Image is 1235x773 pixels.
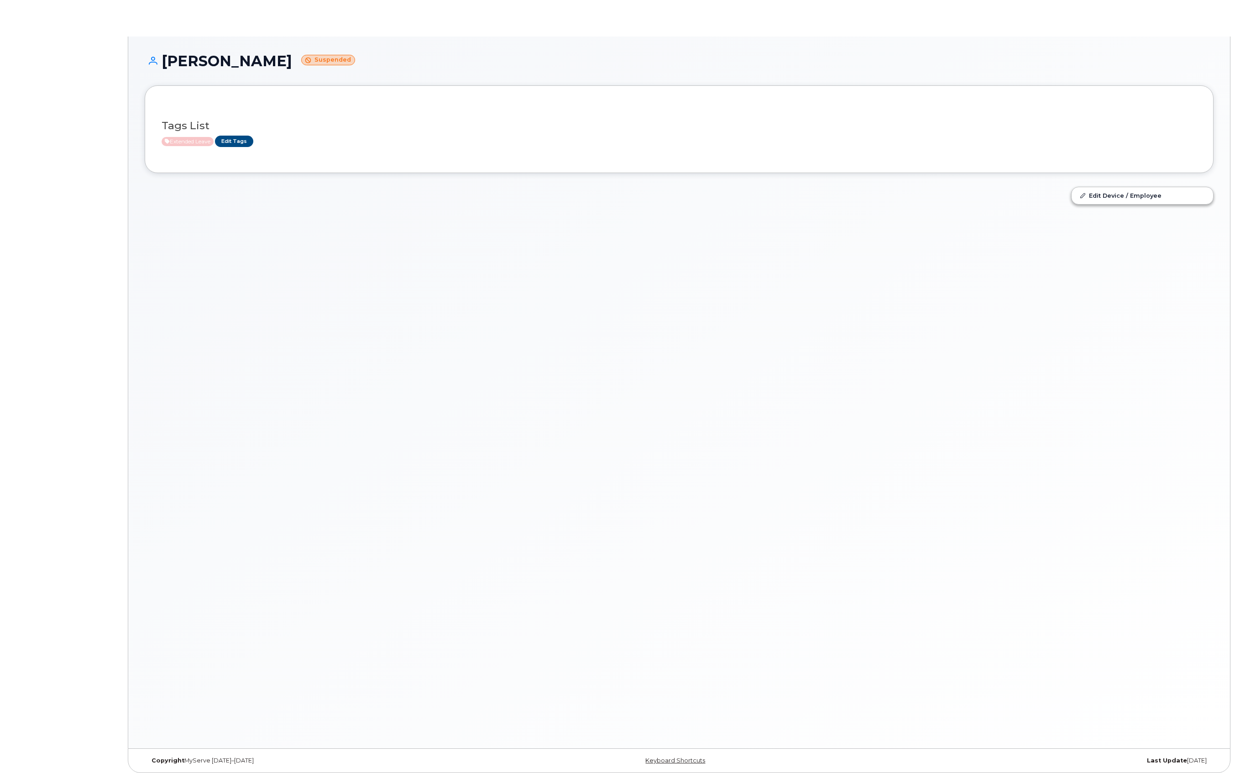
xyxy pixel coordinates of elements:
[145,53,1214,69] h1: [PERSON_NAME]
[162,137,214,146] span: Active
[1072,187,1213,204] a: Edit Device / Employee
[152,757,184,764] strong: Copyright
[1147,757,1187,764] strong: Last Update
[645,757,705,764] a: Keyboard Shortcuts
[857,757,1214,764] div: [DATE]
[215,136,253,147] a: Edit Tags
[162,120,1197,131] h3: Tags List
[145,757,501,764] div: MyServe [DATE]–[DATE]
[301,55,355,65] small: Suspended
